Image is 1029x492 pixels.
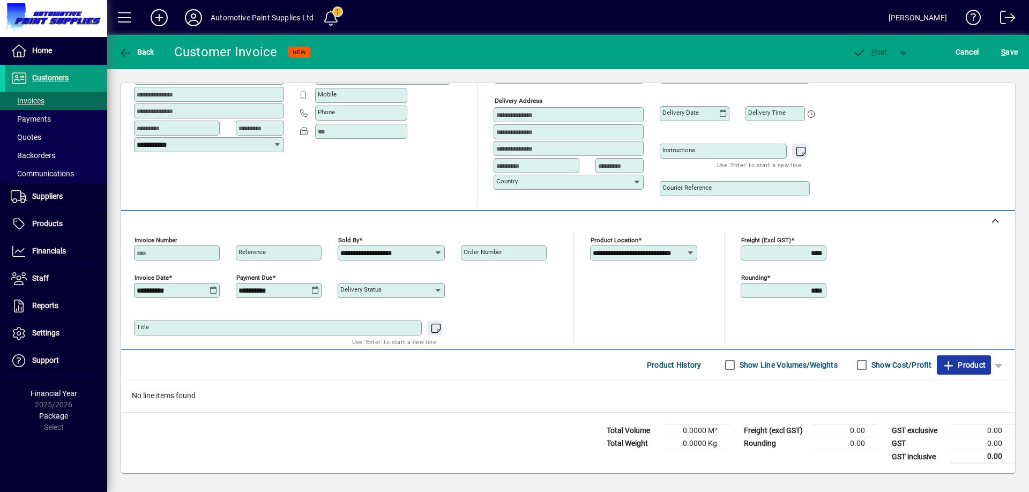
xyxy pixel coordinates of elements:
[11,115,51,123] span: Payments
[142,8,176,27] button: Add
[137,323,149,331] mat-label: Title
[5,347,107,374] a: Support
[5,128,107,146] a: Quotes
[11,151,55,160] span: Backorders
[737,360,838,370] label: Show Line Volumes/Weights
[998,42,1020,62] button: Save
[135,274,169,281] mat-label: Invoice date
[662,146,695,154] mat-label: Instructions
[32,46,52,55] span: Home
[5,165,107,183] a: Communications
[352,336,436,348] mat-hint: Use 'Enter' to start a new line
[32,301,58,310] span: Reports
[869,360,931,370] label: Show Cost/Profit
[937,355,991,375] button: Product
[464,248,502,256] mat-label: Order number
[211,9,314,26] div: Automotive Paint Supplies Ltd
[601,424,666,437] td: Total Volume
[174,43,278,61] div: Customer Invoice
[5,238,107,265] a: Financials
[717,159,801,171] mat-hint: Use 'Enter' to start a new line
[135,236,177,244] mat-label: Invoice number
[662,109,699,116] mat-label: Delivery date
[951,450,1015,464] td: 0.00
[953,42,982,62] button: Cancel
[5,38,107,64] a: Home
[11,96,44,105] span: Invoices
[958,2,981,37] a: Knowledge Base
[1001,43,1018,61] span: ave
[32,356,59,364] span: Support
[238,248,266,256] mat-label: Reference
[31,389,77,398] span: Financial Year
[5,110,107,128] a: Payments
[5,146,107,165] a: Backorders
[666,424,730,437] td: 0.0000 M³
[886,437,951,450] td: GST
[32,219,63,228] span: Products
[318,91,337,98] mat-label: Mobile
[814,437,878,450] td: 0.00
[1001,48,1005,56] span: S
[956,43,979,61] span: Cancel
[32,329,59,337] span: Settings
[814,424,878,437] td: 0.00
[951,424,1015,437] td: 0.00
[601,437,666,450] td: Total Weight
[39,412,68,420] span: Package
[236,274,272,281] mat-label: Payment due
[951,437,1015,450] td: 0.00
[647,356,702,374] span: Product History
[11,133,41,141] span: Quotes
[340,286,382,293] mat-label: Delivery status
[338,236,359,244] mat-label: Sold by
[11,169,74,178] span: Communications
[748,109,786,116] mat-label: Delivery time
[741,274,767,281] mat-label: Rounding
[496,177,518,185] mat-label: Country
[5,92,107,110] a: Invoices
[739,437,814,450] td: Rounding
[32,274,49,282] span: Staff
[5,320,107,347] a: Settings
[847,42,893,62] button: Post
[992,2,1016,37] a: Logout
[643,355,706,375] button: Product History
[666,437,730,450] td: 0.0000 Kg
[5,183,107,210] a: Suppliers
[871,48,876,56] span: P
[662,184,712,191] mat-label: Courier Reference
[176,8,211,27] button: Profile
[591,236,638,244] mat-label: Product location
[886,424,951,437] td: GST exclusive
[5,211,107,237] a: Products
[741,236,791,244] mat-label: Freight (excl GST)
[5,293,107,319] a: Reports
[889,9,947,26] div: [PERSON_NAME]
[886,450,951,464] td: GST inclusive
[32,73,69,82] span: Customers
[5,265,107,292] a: Staff
[121,379,1015,412] div: No line items found
[107,42,166,62] app-page-header-button: Back
[739,424,814,437] td: Freight (excl GST)
[32,192,63,200] span: Suppliers
[853,48,888,56] span: ost
[942,356,986,374] span: Product
[116,42,157,62] button: Back
[32,247,66,255] span: Financials
[293,49,306,56] span: NEW
[318,108,335,116] mat-label: Phone
[118,48,154,56] span: Back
